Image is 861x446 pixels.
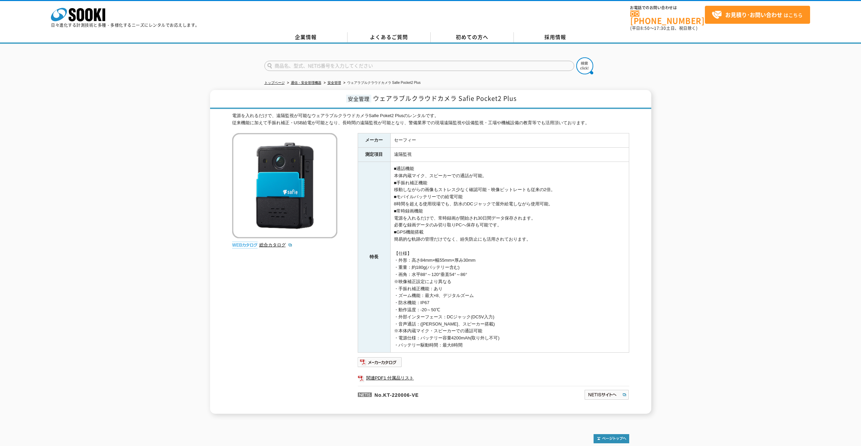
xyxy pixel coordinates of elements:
[594,434,629,443] img: トップページへ
[342,79,421,87] li: ウェアラブルクラウドカメラ Safie Pocket2 Plus
[630,11,705,24] a: [PHONE_NUMBER]
[348,32,431,42] a: よくあるご質問
[264,32,348,42] a: 企業情報
[373,94,517,103] span: ウェアラブルクラウドカメラ Safie Pocket2 Plus
[390,133,629,148] td: セーフィー
[725,11,782,19] strong: お見積り･お問い合わせ
[705,6,810,24] a: お見積り･お問い合わせはこちら
[358,162,390,353] th: 特長
[390,162,629,353] td: ■通話機能 本体内蔵マイク、スピーカーでの通話が可能。 ■手振れ補正機能 移動しながらの画像もストレス少なく確認可能・映像ビットレートも従来の2倍。 ■モバイルバッテリーでの給電可能 8時間を超...
[358,133,390,148] th: メーカー
[358,357,402,368] img: メーカーカタログ
[390,148,629,162] td: 遠隔監視
[232,242,258,248] img: webカタログ
[431,32,514,42] a: 初めての方へ
[514,32,597,42] a: 採用情報
[232,133,337,238] img: ウェアラブルクラウドカメラ Safie Pocket2 Plus
[264,81,285,85] a: トップページ
[358,148,390,162] th: 測定項目
[640,25,650,31] span: 8:50
[259,242,293,247] a: 総合カタログ
[576,57,593,74] img: btn_search.png
[51,23,200,27] p: 日々進化する計測技術と多種・多様化するニーズにレンタルでお応えします。
[358,374,629,383] a: 関連PDF1 付属品リスト
[630,25,697,31] span: (平日 ～ 土日、祝日除く)
[264,61,574,71] input: 商品名、型式、NETIS番号を入力してください
[358,386,519,402] p: No.KT-220006-VE
[584,389,629,400] img: NETISサイトへ
[291,81,321,85] a: 通信・安全管理機器
[358,361,402,366] a: メーカーカタログ
[654,25,666,31] span: 17:30
[232,112,629,127] div: 電源を入れるだけで、遠隔監視が可能なウェアラブルクラウドカメラSafie Poket2 Plusのレンタルです。 従来機能に加えて手振れ補正・USB給電が可能となり、長時間の遠隔監視が可能となり...
[456,33,488,41] span: 初めての方へ
[346,95,371,103] span: 安全管理
[327,81,341,85] a: 安全管理
[630,6,705,10] span: お電話でのお問い合わせは
[712,10,803,20] span: はこちら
